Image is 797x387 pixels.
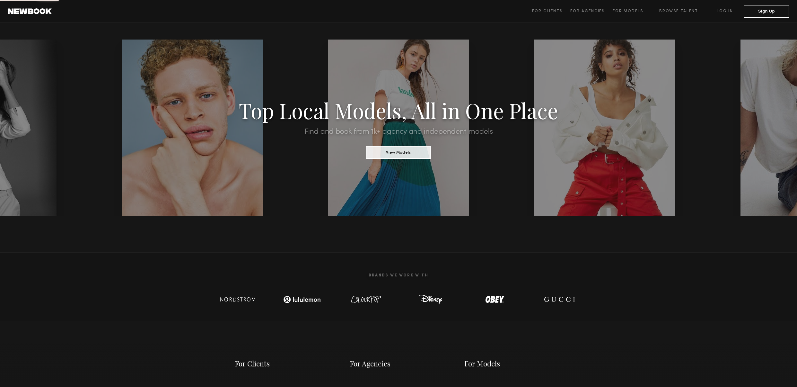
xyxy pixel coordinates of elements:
h2: Brands We Work With [206,265,591,285]
span: For Models [613,9,643,13]
h2: Find and book from 1k+ agency and independent models [60,128,737,136]
img: logo-gucci.svg [538,293,580,306]
a: For Clients [235,359,270,368]
a: For Models [464,359,500,368]
button: Sign Up [744,5,789,18]
a: Browse Talent [651,7,706,15]
a: View Models [366,148,431,155]
img: logo-colour-pop.svg [346,293,387,306]
a: For Agencies [350,359,390,368]
a: For Models [613,7,651,15]
img: logo-disney.svg [410,293,451,306]
span: For Agencies [570,9,605,13]
h1: Top Local Models, All in One Place [60,100,737,120]
a: Log in [706,7,744,15]
a: For Clients [532,7,570,15]
span: For Clients [532,9,563,13]
img: logo-lulu.svg [280,293,325,306]
button: View Models [366,146,431,159]
img: logo-obey.svg [474,293,516,306]
a: For Agencies [570,7,612,15]
img: logo-nordstrom.svg [215,293,260,306]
